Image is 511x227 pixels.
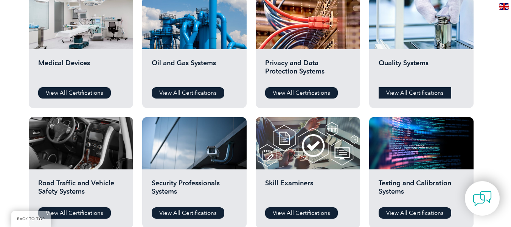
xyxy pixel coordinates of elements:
[265,87,338,99] a: View All Certifications
[152,59,237,81] h2: Oil and Gas Systems
[38,59,124,81] h2: Medical Devices
[38,207,111,219] a: View All Certifications
[152,87,224,99] a: View All Certifications
[379,207,451,219] a: View All Certifications
[11,211,51,227] a: BACK TO TOP
[38,179,124,202] h2: Road Traffic and Vehicle Safety Systems
[152,207,224,219] a: View All Certifications
[152,179,237,202] h2: Security Professionals Systems
[265,179,351,202] h2: Skill Examiners
[38,87,111,99] a: View All Certifications
[473,189,492,208] img: contact-chat.png
[265,59,351,81] h2: Privacy and Data Protection Systems
[379,59,464,81] h2: Quality Systems
[379,87,451,99] a: View All Certifications
[499,3,509,10] img: en
[265,207,338,219] a: View All Certifications
[379,179,464,202] h2: Testing and Calibration Systems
